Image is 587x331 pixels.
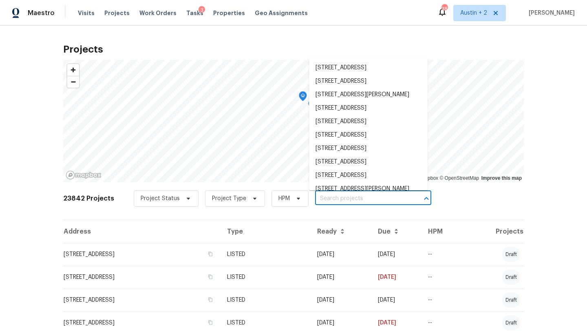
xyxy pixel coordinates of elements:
td: [DATE] [371,266,422,289]
td: [STREET_ADDRESS] [63,266,221,289]
li: [STREET_ADDRESS] [309,61,428,75]
span: Geo Assignments [255,9,308,17]
td: -- [421,289,462,311]
li: [STREET_ADDRESS][PERSON_NAME] [309,182,428,196]
th: Ready [311,220,371,243]
td: LISTED [221,289,311,311]
th: Address [63,220,221,243]
span: Projects [104,9,130,17]
canvas: Map [63,60,524,182]
th: Type [221,220,311,243]
li: [STREET_ADDRESS] [309,102,428,115]
span: [PERSON_NAME] [525,9,575,17]
a: OpenStreetMap [439,175,479,181]
button: Zoom in [67,64,79,76]
td: [DATE] [311,289,371,311]
input: Search projects [315,192,408,205]
li: [STREET_ADDRESS] [309,115,428,128]
div: draft [502,316,520,330]
li: [STREET_ADDRESS] [309,75,428,88]
h2: 23842 Projects [63,194,114,203]
li: [STREET_ADDRESS] [309,155,428,169]
span: Project Status [141,194,180,203]
button: Copy Address [207,250,214,258]
h2: Projects [63,45,524,53]
td: [DATE] [311,266,371,289]
div: draft [502,270,520,285]
th: HPM [421,220,462,243]
th: Due [371,220,422,243]
td: [STREET_ADDRESS] [63,289,221,311]
li: [STREET_ADDRESS] [309,169,428,182]
td: -- [421,266,462,289]
span: Project Type [212,194,246,203]
div: draft [502,247,520,262]
button: Copy Address [207,273,214,280]
div: 3 [199,6,205,14]
td: -- [421,243,462,266]
span: Austin + 2 [460,9,487,17]
a: Improve this map [481,175,522,181]
span: HPM [278,194,290,203]
span: Properties [213,9,245,17]
td: [STREET_ADDRESS] [63,243,221,266]
li: [STREET_ADDRESS] [309,142,428,155]
span: Tasks [186,10,203,16]
button: Copy Address [207,319,214,326]
li: [STREET_ADDRESS][PERSON_NAME] [309,88,428,102]
td: [DATE] [371,243,422,266]
button: Close [421,193,432,204]
button: Copy Address [207,296,214,303]
td: LISTED [221,266,311,289]
span: Work Orders [139,9,177,17]
li: [STREET_ADDRESS] [309,128,428,142]
td: LISTED [221,243,311,266]
button: Zoom out [67,76,79,88]
a: Mapbox homepage [66,170,102,180]
div: 38 [441,5,447,13]
td: [DATE] [371,289,422,311]
div: Map marker [308,99,316,112]
div: Map marker [299,91,307,104]
span: Maestro [28,9,55,17]
span: Visits [78,9,95,17]
th: Projects [462,220,524,243]
td: [DATE] [311,243,371,266]
div: draft [502,293,520,307]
